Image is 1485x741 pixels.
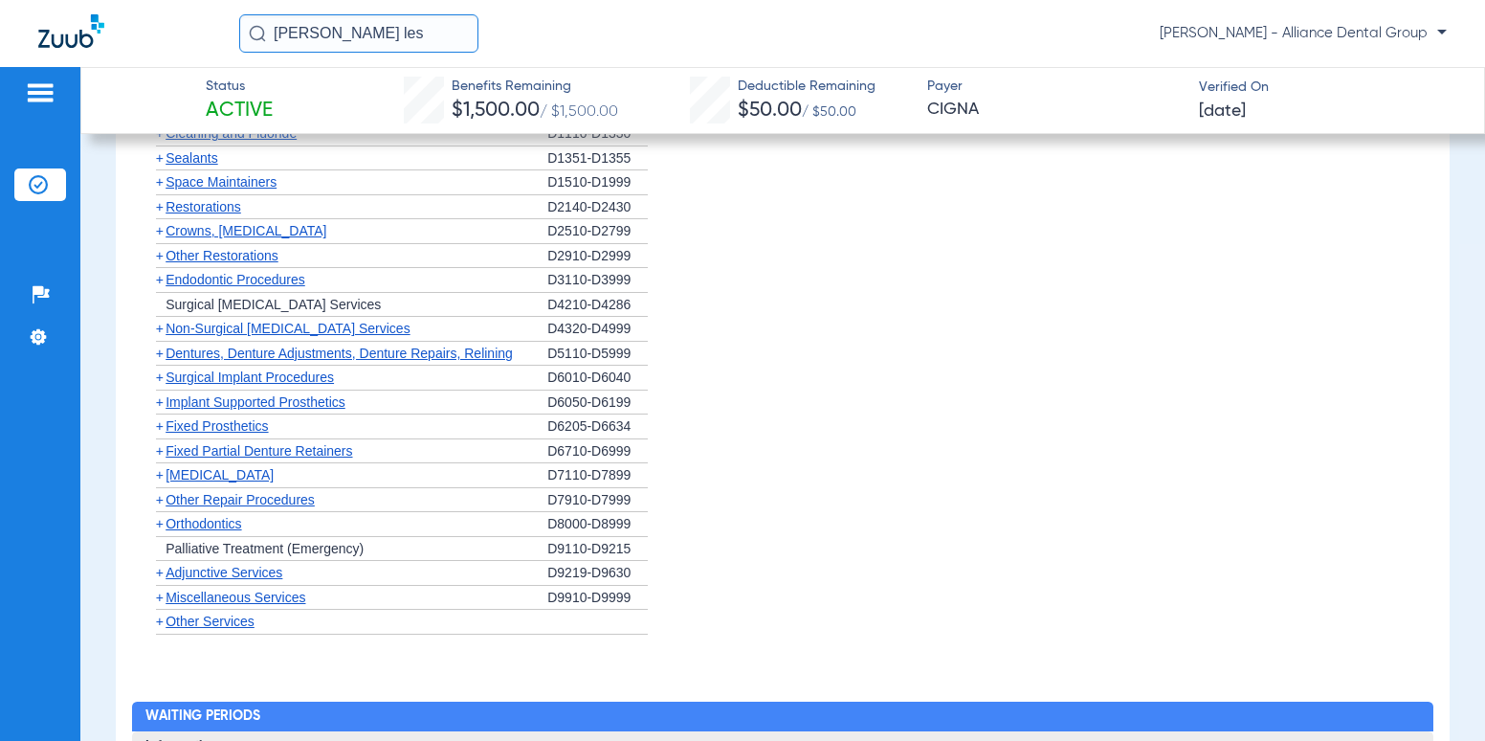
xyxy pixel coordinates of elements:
span: + [156,467,164,483]
span: + [156,150,164,166]
span: Miscellaneous Services [166,590,305,605]
img: hamburger-icon [25,81,55,104]
div: D2510-D2799 [547,219,648,244]
span: + [156,492,164,507]
span: Surgical [MEDICAL_DATA] Services [166,297,381,312]
div: D8000-D8999 [547,512,648,537]
span: Surgical Implant Procedures [166,370,334,385]
span: Sealants [166,150,217,166]
span: + [156,321,164,336]
span: / $50.00 [802,105,856,119]
div: D9219-D9630 [547,561,648,586]
div: D7910-D7999 [547,488,648,513]
span: Payer [927,77,1183,97]
span: Fixed Partial Denture Retainers [166,443,352,459]
div: D1110-D1330 [547,122,648,146]
span: Fixed Prosthetics [166,418,268,434]
div: D2140-D2430 [547,195,648,220]
span: Orthodontics [166,516,241,531]
span: Deductible Remaining [738,77,875,97]
div: D4320-D4999 [547,317,648,342]
span: Palliative Treatment (Emergency) [166,541,364,556]
span: + [156,174,164,190]
div: D1351-D1355 [547,146,648,171]
div: D3110-D3999 [547,268,648,293]
span: / $1,500.00 [540,104,618,120]
span: CIGNA [927,98,1183,122]
div: D6710-D6999 [547,439,648,464]
span: + [156,272,164,287]
div: D7110-D7899 [547,463,648,488]
span: + [156,248,164,263]
span: + [156,614,164,629]
span: Non-Surgical [MEDICAL_DATA] Services [166,321,410,336]
span: Crowns, [MEDICAL_DATA] [166,223,326,238]
div: D6205-D6634 [547,415,648,439]
span: Dentures, Denture Adjustments, Denture Repairs, Relining [166,346,513,361]
span: Cleaning and Fluoride [166,125,297,141]
span: + [156,516,164,531]
span: + [156,565,164,580]
span: [DATE] [1199,100,1246,123]
div: D6010-D6040 [547,366,648,391]
span: + [156,443,164,459]
span: Other Repair Procedures [166,492,315,507]
span: + [156,394,164,410]
span: Other Restorations [166,248,278,263]
span: $1,500.00 [452,101,540,121]
div: D2910-D2999 [547,244,648,269]
span: Verified On [1199,78,1454,98]
span: Status [206,77,273,97]
span: $50.00 [738,101,802,121]
span: + [156,199,164,214]
span: Implant Supported Prosthetics [166,394,345,410]
span: Space Maintainers [166,174,277,190]
span: + [156,223,164,238]
h2: Waiting Periods [132,702,1433,732]
img: Zuub Logo [38,14,104,48]
span: [PERSON_NAME] - Alliance Dental Group [1160,24,1447,43]
span: + [156,346,164,361]
span: Endodontic Procedures [166,272,305,287]
span: + [156,590,164,605]
div: D9110-D9215 [547,537,648,562]
span: + [156,370,164,385]
div: D9910-D9999 [547,586,648,611]
div: D5110-D5999 [547,342,648,367]
input: Search for patients [239,14,478,53]
img: Search Icon [249,25,266,42]
div: D6050-D6199 [547,391,648,415]
span: Restorations [166,199,241,214]
span: Benefits Remaining [452,77,618,97]
span: Adjunctive Services [166,565,282,580]
span: Other Services [166,614,255,629]
div: D1510-D1999 [547,170,648,195]
span: + [156,418,164,434]
span: [MEDICAL_DATA] [166,467,274,483]
div: D4210-D4286 [547,293,648,318]
span: Active [206,98,273,124]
